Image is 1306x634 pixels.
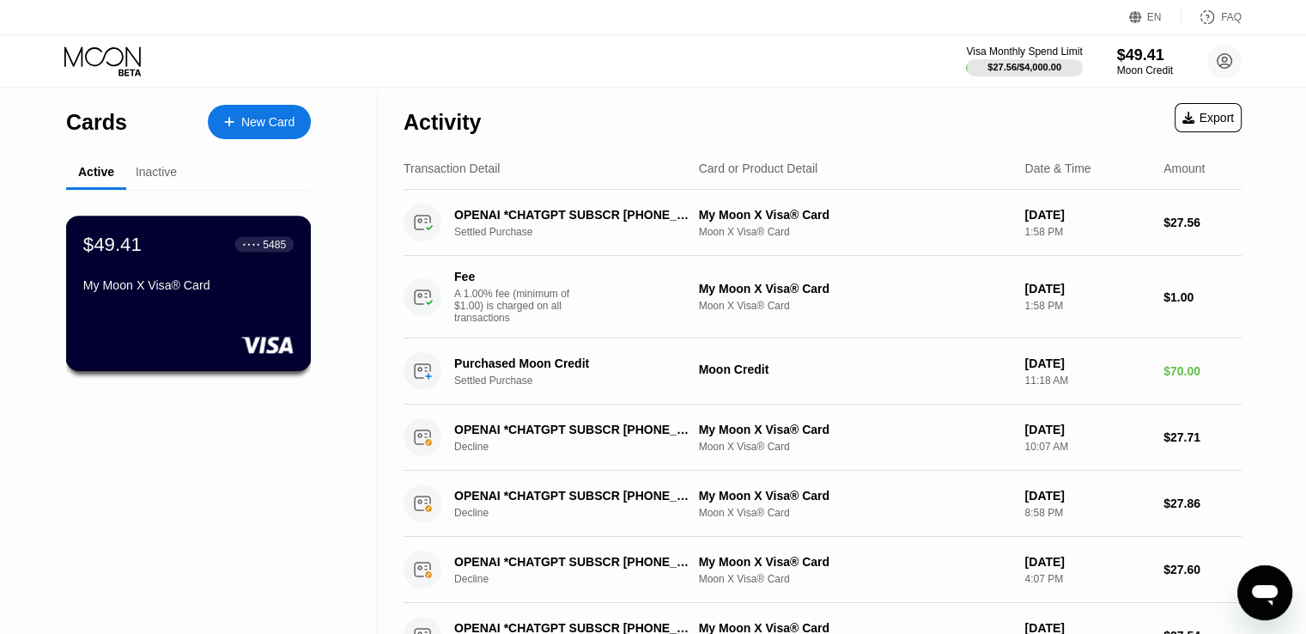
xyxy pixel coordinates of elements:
div: Activity [404,110,481,135]
div: 10:07 AM [1024,441,1150,453]
div: [DATE] [1024,282,1150,296]
div: Moon X Visa® Card [699,300,1011,312]
div: Export [1175,103,1242,132]
div: Cards [66,110,127,135]
div: $49.41 [1117,46,1173,64]
div: My Moon X Visa® Card [83,278,294,292]
div: OPENAI *CHATGPT SUBSCR [PHONE_NUMBER] IEDeclineMy Moon X Visa® CardMoon X Visa® Card[DATE]8:58 PM... [404,471,1242,537]
div: [DATE] [1024,357,1150,370]
div: FAQ [1181,9,1242,26]
div: $1.00 [1163,290,1242,304]
div: My Moon X Visa® Card [699,423,1011,436]
div: Decline [454,441,708,453]
div: FAQ [1221,11,1242,23]
div: New Card [241,115,295,130]
div: OPENAI *CHATGPT SUBSCR [PHONE_NUMBER] IESettled PurchaseMy Moon X Visa® CardMoon X Visa® Card[DAT... [404,190,1242,256]
div: OPENAI *CHATGPT SUBSCR [PHONE_NUMBER] IE [454,208,689,222]
div: OPENAI *CHATGPT SUBSCR [PHONE_NUMBER] IEDeclineMy Moon X Visa® CardMoon X Visa® Card[DATE]4:07 PM... [404,537,1242,603]
div: A 1.00% fee (minimum of $1.00) is charged on all transactions [454,288,583,324]
div: ● ● ● ● [243,241,260,247]
div: Inactive [136,165,177,179]
div: 8:58 PM [1024,507,1150,519]
div: Fee [454,270,574,283]
div: [DATE] [1024,208,1150,222]
div: Visa Monthly Spend Limit$27.56/$4,000.00 [966,46,1082,76]
div: Moon X Visa® Card [699,507,1011,519]
div: Moon Credit [1117,64,1173,76]
div: $49.41● ● ● ●5485My Moon X Visa® Card [67,216,310,370]
div: [DATE] [1024,555,1150,569]
div: Active [78,165,114,179]
div: EN [1147,11,1162,23]
iframe: Button to launch messaging window, conversation in progress [1237,565,1292,620]
div: My Moon X Visa® Card [699,208,1011,222]
div: Moon Credit [699,363,1011,376]
div: My Moon X Visa® Card [699,282,1011,296]
div: Settled Purchase [454,226,708,238]
div: My Moon X Visa® Card [699,489,1011,503]
div: 1:58 PM [1024,226,1150,238]
div: $27.71 [1163,430,1242,444]
div: 1:58 PM [1024,300,1150,312]
div: New Card [208,105,311,139]
div: Moon X Visa® Card [699,573,1011,585]
div: $70.00 [1163,364,1242,378]
div: OPENAI *CHATGPT SUBSCR [PHONE_NUMBER] IEDeclineMy Moon X Visa® CardMoon X Visa® Card[DATE]10:07 A... [404,405,1242,471]
div: Amount [1163,162,1205,175]
div: $27.56 [1163,216,1242,229]
div: Export [1182,111,1234,125]
div: $27.56 / $4,000.00 [987,62,1061,72]
div: OPENAI *CHATGPT SUBSCR [PHONE_NUMBER] IE [454,555,689,569]
div: EN [1129,9,1181,26]
div: 11:18 AM [1024,375,1150,387]
div: Decline [454,573,708,585]
div: OPENAI *CHATGPT SUBSCR [PHONE_NUMBER] IE [454,489,689,503]
div: [DATE] [1024,489,1150,503]
div: Transaction Detail [404,162,500,175]
div: [DATE] [1024,423,1150,436]
div: $27.60 [1163,563,1242,576]
div: Decline [454,507,708,519]
div: Purchased Moon CreditSettled PurchaseMoon Credit[DATE]11:18 AM$70.00 [404,338,1242,405]
div: FeeA 1.00% fee (minimum of $1.00) is charged on all transactionsMy Moon X Visa® CardMoon X Visa® ... [404,256,1242,338]
div: Card or Product Detail [699,162,818,175]
div: Moon X Visa® Card [699,441,1011,453]
div: Moon X Visa® Card [699,226,1011,238]
div: Settled Purchase [454,375,708,387]
div: Visa Monthly Spend Limit [966,46,1082,58]
div: 5485 [263,238,286,250]
div: $49.41Moon Credit [1117,46,1173,76]
div: $27.86 [1163,497,1242,510]
div: My Moon X Visa® Card [699,555,1011,569]
div: OPENAI *CHATGPT SUBSCR [PHONE_NUMBER] IE [454,423,689,436]
div: $49.41 [83,233,142,255]
div: 4:07 PM [1024,573,1150,585]
div: Purchased Moon Credit [454,357,689,370]
div: Date & Time [1024,162,1090,175]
